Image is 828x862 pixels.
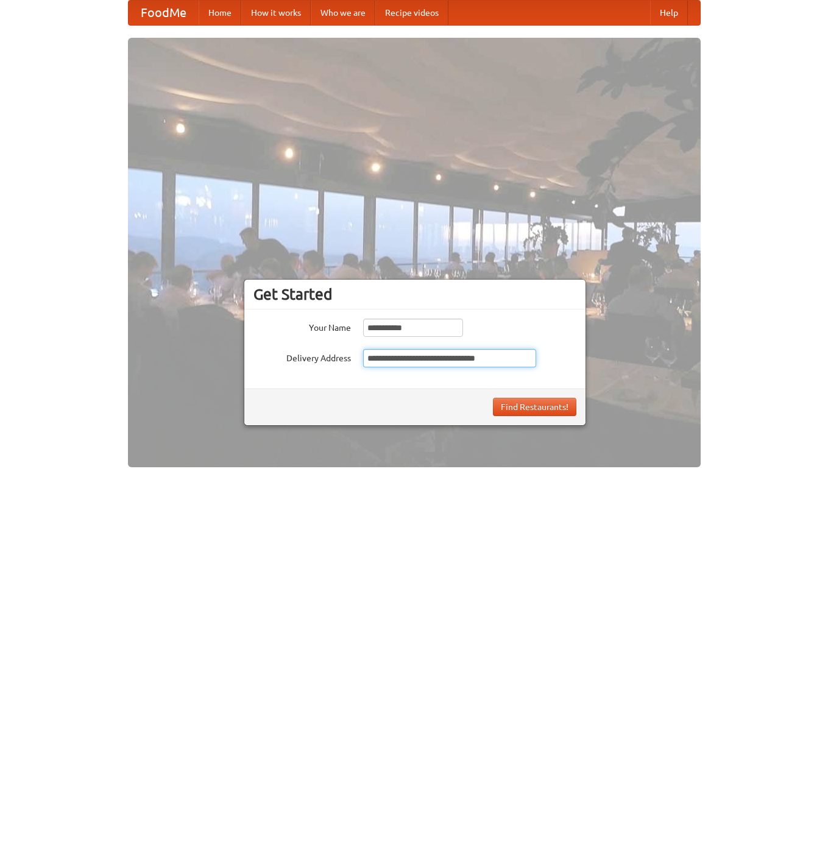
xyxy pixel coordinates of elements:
h3: Get Started [253,285,576,303]
button: Find Restaurants! [493,398,576,416]
a: Recipe videos [375,1,448,25]
a: How it works [241,1,311,25]
a: Home [199,1,241,25]
label: Delivery Address [253,349,351,364]
a: FoodMe [129,1,199,25]
a: Help [650,1,688,25]
label: Your Name [253,319,351,334]
a: Who we are [311,1,375,25]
